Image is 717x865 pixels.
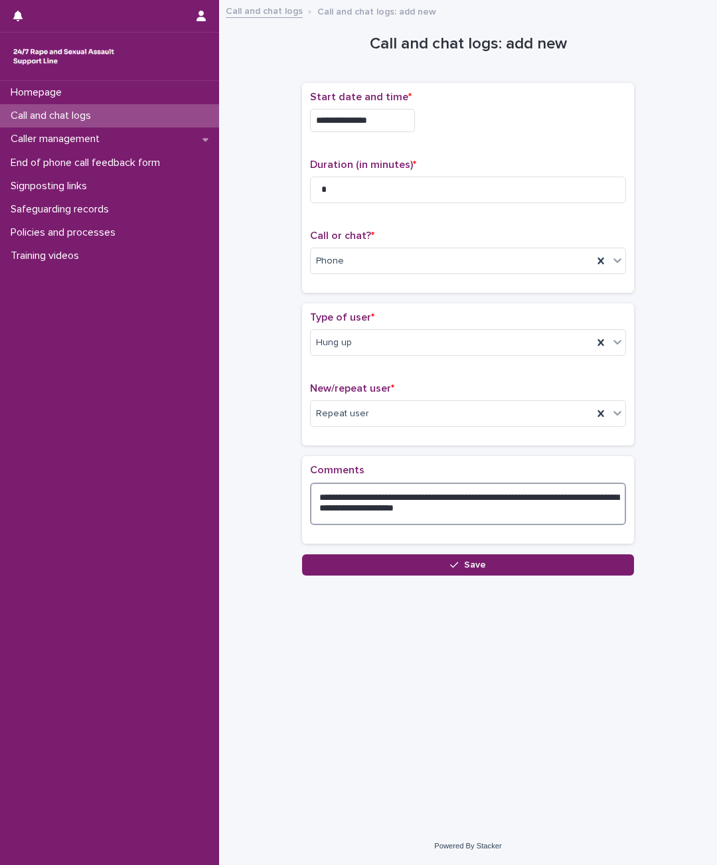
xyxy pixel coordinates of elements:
a: Call and chat logs [226,3,303,18]
p: Signposting links [5,180,98,193]
span: Phone [316,254,344,268]
a: Powered By Stacker [434,842,501,850]
span: New/repeat user [310,383,394,394]
span: Save [464,560,486,570]
p: Safeguarding records [5,203,119,216]
p: Call and chat logs: add new [317,3,436,18]
p: Homepage [5,86,72,99]
p: End of phone call feedback form [5,157,171,169]
h1: Call and chat logs: add new [302,35,634,54]
p: Policies and processes [5,226,126,239]
span: Type of user [310,312,374,323]
span: Comments [310,465,364,475]
span: Call or chat? [310,230,374,241]
span: Start date and time [310,92,412,102]
span: Repeat user [316,407,369,421]
p: Caller management [5,133,110,145]
span: Duration (in minutes) [310,159,416,170]
img: rhQMoQhaT3yELyF149Cw [11,43,117,70]
button: Save [302,554,634,576]
span: Hung up [316,336,352,350]
p: Call and chat logs [5,110,102,122]
p: Training videos [5,250,90,262]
